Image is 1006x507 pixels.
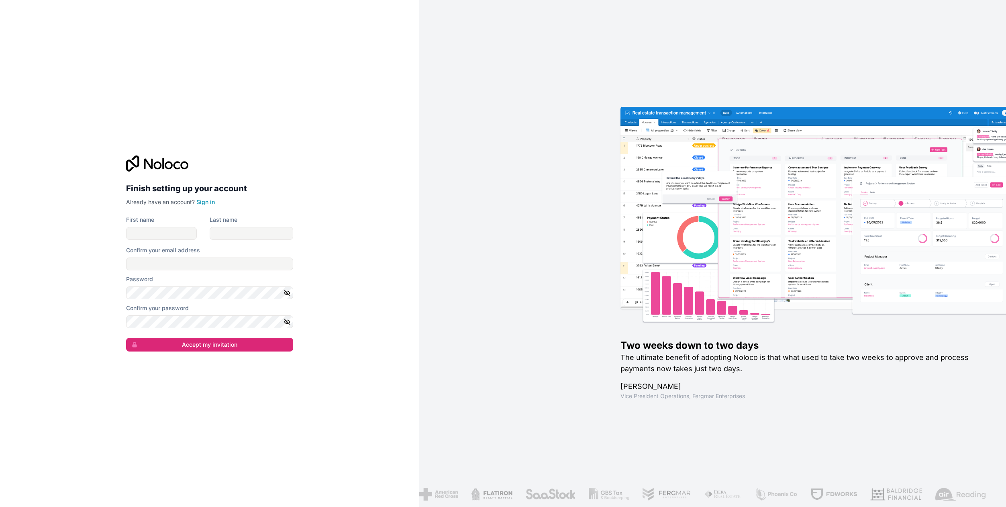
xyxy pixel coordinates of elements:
input: Password [126,286,293,299]
img: /assets/phoenix-BREaitsQ.png [753,488,796,501]
img: /assets/gbstax-C-GtDUiK.png [587,488,628,501]
input: Confirm password [126,315,293,328]
label: First name [126,216,154,224]
img: /assets/airreading-FwAmRzSr.png [934,488,984,501]
input: family-name [210,227,293,240]
label: Confirm your password [126,304,189,312]
img: /assets/saastock-C6Zbiodz.png [524,488,575,501]
h2: Finish setting up your account [126,181,293,196]
img: /assets/baldridge-DxmPIwAm.png [869,488,921,501]
input: given-name [126,227,197,240]
img: /assets/fergmar-CudnrXN5.png [641,488,690,501]
label: Password [126,275,153,283]
h1: Two weeks down to two days [620,339,980,352]
button: Accept my invitation [126,338,293,352]
img: /assets/flatiron-C8eUkumj.png [469,488,511,501]
label: Last name [210,216,237,224]
img: /assets/american-red-cross-BAupjrZR.png [418,488,457,501]
label: Confirm your email address [126,246,200,254]
img: /assets/fdworks-Bi04fVtw.png [809,488,856,501]
img: /assets/fiera-fwj2N5v4.png [703,488,741,501]
h1: Vice President Operations , Fergmar Enterprises [620,392,980,400]
span: Already have an account? [126,198,195,205]
a: Sign in [196,198,215,205]
h2: The ultimate benefit of adopting Noloco is that what used to take two weeks to approve and proces... [620,352,980,374]
h1: [PERSON_NAME] [620,381,980,392]
input: Email address [126,258,293,270]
